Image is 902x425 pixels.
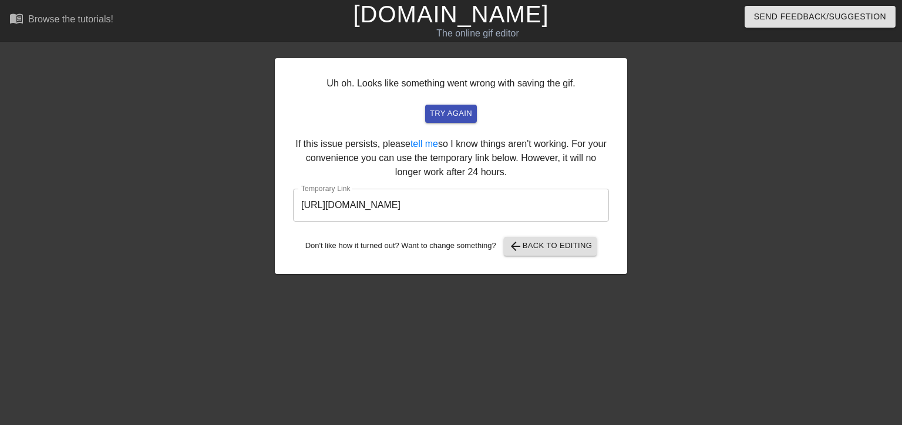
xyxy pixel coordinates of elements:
[745,6,896,28] button: Send Feedback/Suggestion
[9,11,113,29] a: Browse the tutorials!
[425,105,477,123] button: try again
[307,26,649,41] div: The online gif editor
[293,189,609,222] input: bare
[28,14,113,24] div: Browse the tutorials!
[504,237,597,256] button: Back to Editing
[410,139,438,149] a: tell me
[353,1,548,27] a: [DOMAIN_NAME]
[430,107,472,121] span: try again
[293,237,609,256] div: Don't like how it turned out? Want to change something?
[754,9,886,24] span: Send Feedback/Suggestion
[9,11,23,25] span: menu_book
[275,58,627,274] div: Uh oh. Looks like something went wrong with saving the gif. If this issue persists, please so I k...
[509,239,593,253] span: Back to Editing
[509,239,523,253] span: arrow_back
